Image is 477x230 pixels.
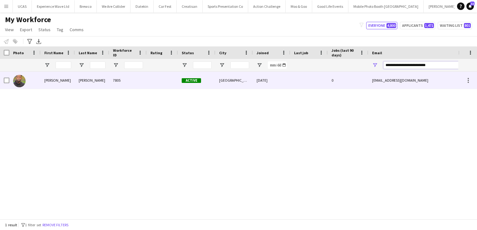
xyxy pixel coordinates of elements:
button: Open Filter Menu [257,62,262,68]
button: Experience Wave Ltd [32,0,75,12]
button: Open Filter Menu [44,62,50,68]
div: [PERSON_NAME] [75,72,109,89]
div: [GEOGRAPHIC_DATA] [215,72,253,89]
span: 801 [464,23,471,28]
a: Comms [67,26,86,34]
app-action-btn: Advanced filters [26,38,33,45]
app-action-btn: Export XLSX [35,38,42,45]
button: Open Filter Menu [79,62,84,68]
button: Action Challenge [248,0,286,12]
a: Tag [54,26,66,34]
button: Open Filter Menu [182,62,187,68]
span: View [5,27,14,32]
span: 4,800 [386,23,396,28]
input: Workforce ID Filter Input [124,61,143,69]
button: [PERSON_NAME] [424,0,460,12]
span: Rating [150,50,162,55]
button: Applicants1,471 [400,22,435,29]
button: Datekin [130,0,154,12]
div: 7805 [109,72,147,89]
span: City [219,50,226,55]
button: Open Filter Menu [372,62,378,68]
div: [PERSON_NAME] [41,72,75,89]
span: Status [182,50,194,55]
input: Last Name Filter Input [90,61,106,69]
button: Sports Presentation Co [203,0,248,12]
button: Mobile Photo Booth [GEOGRAPHIC_DATA] [348,0,424,12]
div: [DATE] [253,72,290,89]
span: Photo [13,50,24,55]
span: Status [38,27,51,32]
span: Tag [57,27,63,32]
input: City Filter Input [230,61,249,69]
span: Active [182,78,201,83]
button: Moo & Goo [286,0,312,12]
button: Open Filter Menu [219,62,225,68]
span: First Name [44,50,63,55]
img: Howard Wright [13,75,26,87]
span: Comms [70,27,84,32]
span: Workforce ID [113,48,135,57]
input: First Name Filter Input [56,61,71,69]
input: Status Filter Input [193,61,212,69]
button: Remove filters [41,222,70,228]
a: Status [36,26,53,34]
span: 1 filter set [25,223,41,227]
span: Jobs (last 90 days) [332,48,357,57]
input: Joined Filter Input [268,61,287,69]
span: My Workforce [5,15,51,24]
button: Brewco [75,0,97,12]
span: Export [20,27,32,32]
span: 1,471 [424,23,434,28]
button: Waiting list801 [438,22,472,29]
button: We Are Collider [97,0,130,12]
a: 11 [466,2,474,10]
button: Creatisan [177,0,203,12]
div: 0 [328,72,368,89]
span: 11 [470,2,475,6]
button: Open Filter Menu [113,62,119,68]
span: Last Name [79,50,97,55]
a: Export [17,26,35,34]
button: Everyone4,800 [366,22,397,29]
span: Email [372,50,382,55]
a: View [2,26,16,34]
button: Good Life Events [312,0,348,12]
span: Last job [294,50,308,55]
button: Car Fest [154,0,177,12]
span: Joined [257,50,269,55]
button: UCAS [13,0,32,12]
